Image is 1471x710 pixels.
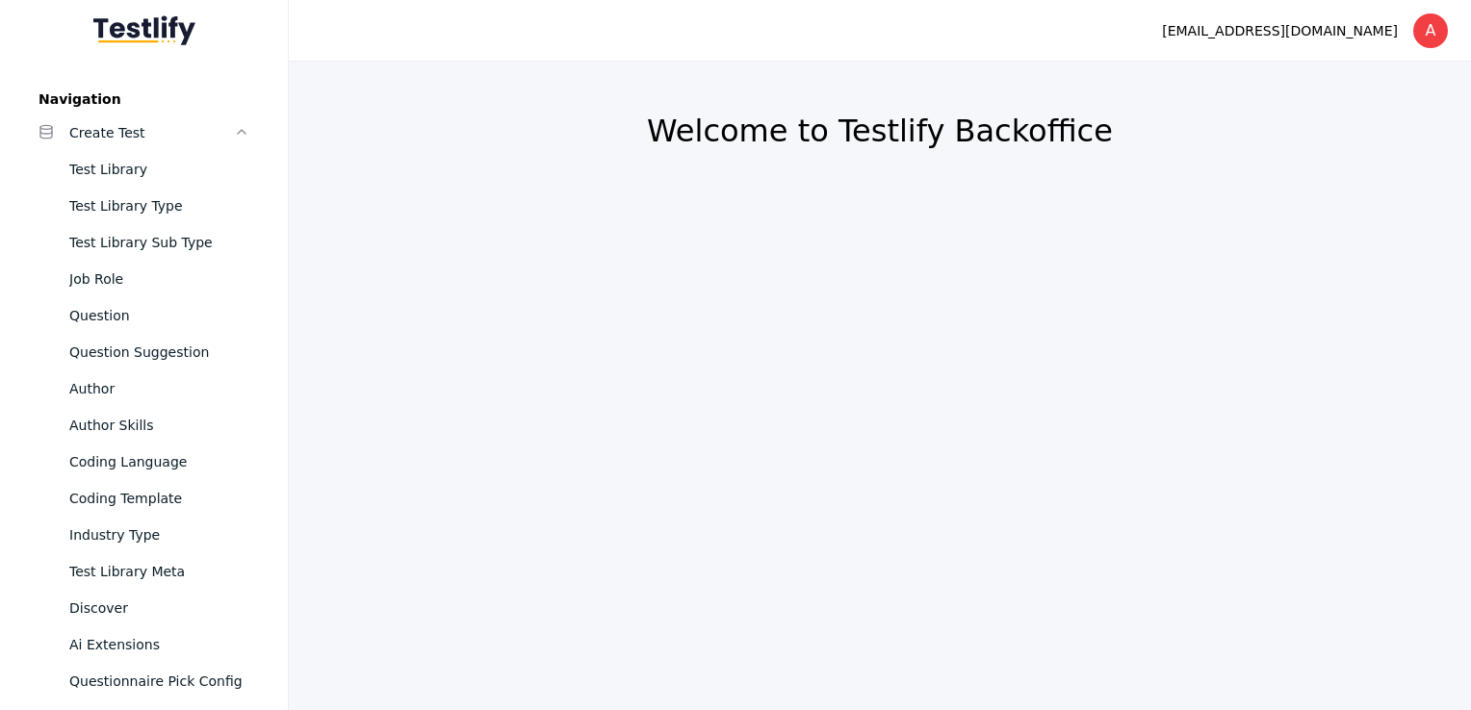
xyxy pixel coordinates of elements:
[23,188,265,224] a: Test Library Type
[69,414,249,437] div: Author Skills
[69,633,249,656] div: Ai Extensions
[335,112,1425,150] h2: Welcome to Testlify Backoffice
[1162,19,1398,42] div: [EMAIL_ADDRESS][DOMAIN_NAME]
[1413,13,1448,48] div: A
[69,487,249,510] div: Coding Template
[69,304,249,327] div: Question
[23,553,265,590] a: Test Library Meta
[23,663,265,699] a: Questionnaire Pick Config
[69,158,249,181] div: Test Library
[69,560,249,583] div: Test Library Meta
[69,377,249,400] div: Author
[23,151,265,188] a: Test Library
[69,231,249,254] div: Test Library Sub Type
[69,267,249,291] div: Job Role
[23,480,265,517] a: Coding Template
[23,224,265,261] a: Test Library Sub Type
[69,670,249,693] div: Questionnaire Pick Config
[23,444,265,480] a: Coding Language
[69,523,249,546] div: Industry Type
[23,91,265,107] label: Navigation
[23,261,265,297] a: Job Role
[23,626,265,663] a: Ai Extensions
[69,194,249,217] div: Test Library Type
[69,121,234,144] div: Create Test
[69,341,249,364] div: Question Suggestion
[69,450,249,473] div: Coding Language
[93,15,195,45] img: Testlify - Backoffice
[23,370,265,407] a: Author
[23,590,265,626] a: Discover
[23,517,265,553] a: Industry Type
[23,334,265,370] a: Question Suggestion
[23,297,265,334] a: Question
[69,596,249,620] div: Discover
[23,407,265,444] a: Author Skills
